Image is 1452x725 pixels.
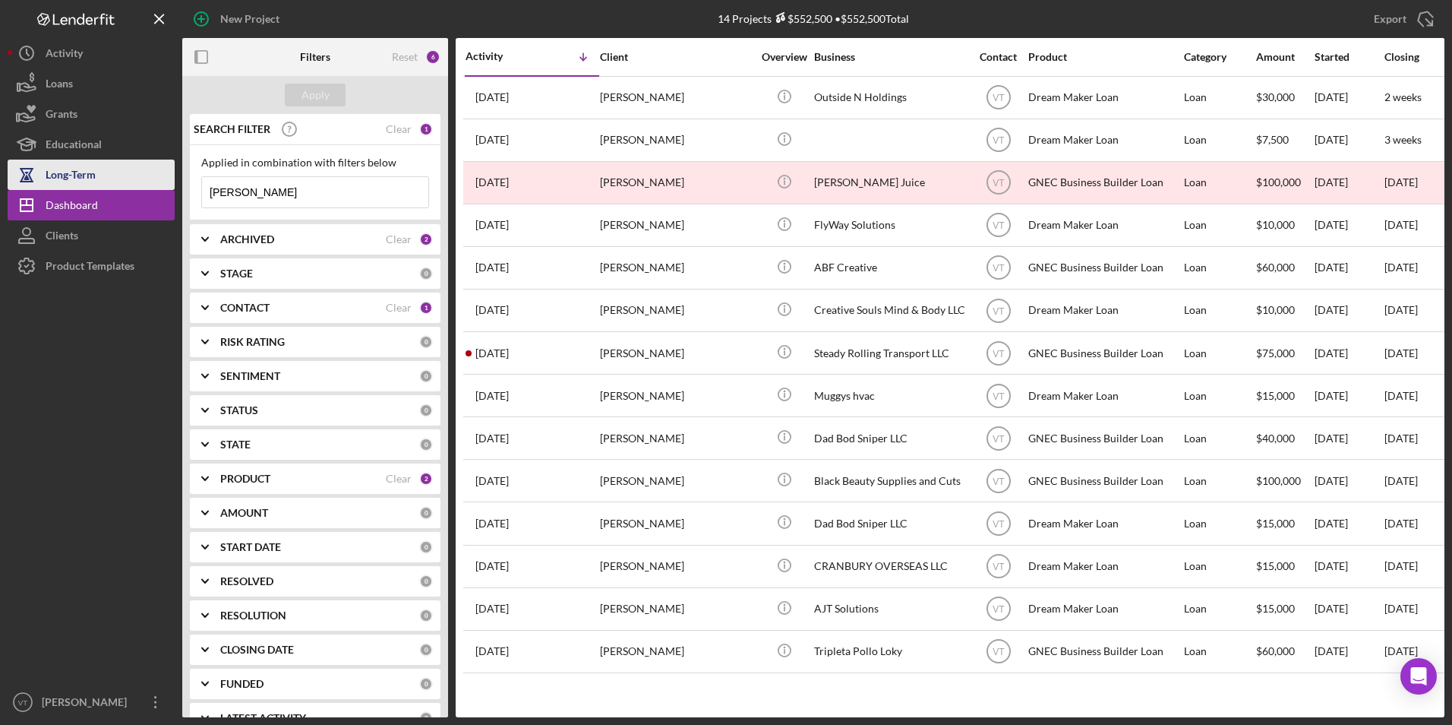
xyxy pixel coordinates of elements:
[386,473,412,485] div: Clear
[220,370,280,382] b: SENTIMENT
[1384,90,1422,103] time: 2 weeks
[772,12,832,25] div: $552,500
[600,290,752,331] div: [PERSON_NAME]
[1256,644,1295,657] span: $60,000
[1315,248,1383,288] div: [DATE]
[475,219,509,231] time: 2023-11-19 22:26
[1384,389,1418,402] time: [DATE]
[814,375,966,416] div: Muggys hvac
[8,251,175,281] button: Product Templates
[475,304,509,316] time: 2023-09-15 05:23
[814,205,966,245] div: FlyWay Solutions
[466,50,532,62] div: Activity
[600,546,752,587] div: [PERSON_NAME]
[1384,261,1418,274] time: [DATE]
[1315,589,1383,629] div: [DATE]
[46,38,83,72] div: Activity
[1256,218,1295,231] span: $10,000
[1256,261,1295,274] span: $60,000
[300,51,330,63] b: Filters
[220,507,268,519] b: AMOUNT
[475,560,509,572] time: 2022-03-18 19:36
[600,248,752,288] div: [PERSON_NAME]
[993,519,1005,530] text: VT
[194,123,270,135] b: SEARCH FILTER
[1384,474,1418,487] time: [DATE]
[220,438,251,451] b: STATE
[220,268,253,280] b: STAGE
[220,712,306,724] b: LATEST ACTIVITY
[1315,51,1383,63] div: Started
[1184,120,1255,160] div: Loan
[8,99,175,129] button: Grants
[220,336,285,348] b: RISK RATING
[1315,546,1383,587] div: [DATE]
[475,134,509,146] time: 2025-09-24 22:11
[419,122,433,136] div: 1
[182,4,295,34] button: New Project
[8,129,175,160] button: Educational
[220,404,258,416] b: STATUS
[475,645,509,657] time: 2021-11-19 16:34
[475,347,509,359] time: 2023-06-24 16:03
[1384,218,1418,231] time: [DATE]
[1184,503,1255,543] div: Loan
[46,68,73,103] div: Loans
[1028,290,1180,331] div: Dream Maker Loan
[201,157,429,169] div: Applied in combination with filters below
[8,190,175,220] a: Dashboard
[718,12,909,25] div: 14 Projects • $552,500 Total
[1384,176,1418,188] time: [DATE]
[600,120,752,160] div: [PERSON_NAME]
[993,647,1005,657] text: VT
[1315,163,1383,203] div: [DATE]
[419,575,433,588] div: 0
[1028,546,1180,587] div: Dream Maker Loan
[38,687,137,721] div: [PERSON_NAME]
[1315,120,1383,160] div: [DATE]
[600,418,752,458] div: [PERSON_NAME]
[814,589,966,629] div: AJT Solutions
[46,220,78,255] div: Clients
[46,129,102,163] div: Educational
[46,99,77,133] div: Grants
[814,78,966,118] div: Outside N Holdings
[475,432,509,445] time: 2022-07-27 14:24
[425,49,440,65] div: 6
[1184,546,1255,587] div: Loan
[600,78,752,118] div: [PERSON_NAME]
[600,375,752,416] div: [PERSON_NAME]
[220,473,270,485] b: PRODUCT
[1400,658,1437,695] div: Open Intercom Messenger
[8,68,175,99] a: Loans
[1256,559,1295,572] span: $15,000
[1384,432,1418,445] time: [DATE]
[993,93,1005,103] text: VT
[993,135,1005,146] text: VT
[301,84,330,106] div: Apply
[475,475,509,487] time: 2022-06-07 15:19
[475,518,509,530] time: 2022-05-31 23:27
[220,678,264,690] b: FUNDED
[8,220,175,251] button: Clients
[1184,589,1255,629] div: Loan
[419,267,433,280] div: 0
[46,190,98,224] div: Dashboard
[600,205,752,245] div: [PERSON_NAME]
[1028,205,1180,245] div: Dream Maker Loan
[1184,418,1255,458] div: Loan
[419,438,433,451] div: 0
[1315,632,1383,672] div: [DATE]
[1384,602,1418,615] time: [DATE]
[600,632,752,672] div: [PERSON_NAME]
[814,248,966,288] div: ABF Creative
[814,418,966,458] div: Dad Bod Sniper LLC
[993,433,1005,444] text: VT
[475,91,509,103] time: 2025-09-25 16:13
[1184,163,1255,203] div: Loan
[475,261,509,274] time: 2023-09-25 20:58
[1359,4,1444,34] button: Export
